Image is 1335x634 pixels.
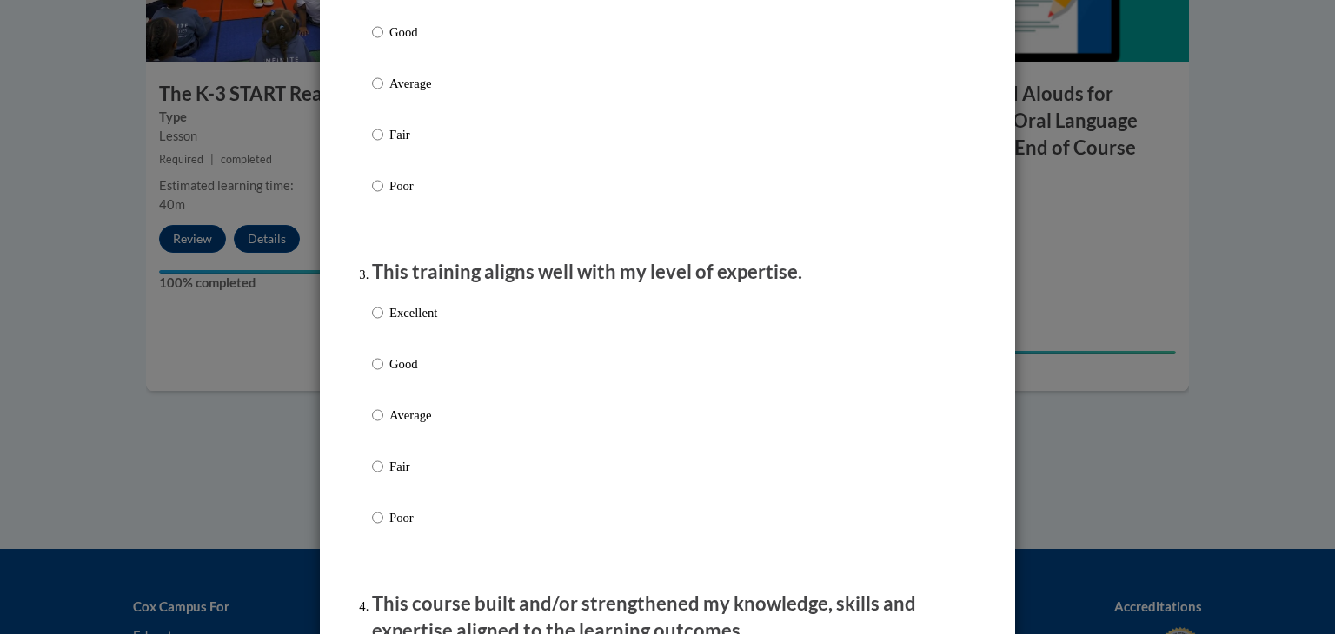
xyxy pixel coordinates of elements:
input: Average [372,74,383,93]
input: Average [372,406,383,425]
p: Average [389,406,437,425]
input: Good [372,23,383,42]
p: Fair [389,457,437,476]
input: Good [372,354,383,373]
input: Fair [372,457,383,476]
p: Excellent [389,303,437,322]
p: Poor [389,176,437,195]
input: Excellent [372,303,383,322]
p: This training aligns well with my level of expertise. [372,259,963,286]
p: Good [389,23,437,42]
input: Poor [372,508,383,527]
p: Fair [389,125,437,144]
input: Fair [372,125,383,144]
p: Good [389,354,437,373]
input: Poor [372,176,383,195]
p: Poor [389,508,437,527]
p: Average [389,74,437,93]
